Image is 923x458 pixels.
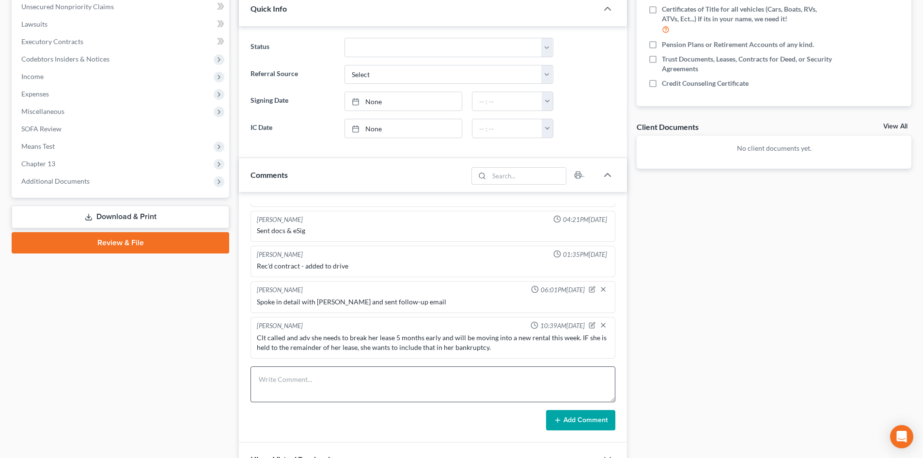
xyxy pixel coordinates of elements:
[662,54,834,74] span: Trust Documents, Leases, Contracts for Deed, or Security Agreements
[21,55,110,63] span: Codebtors Insiders & Notices
[257,215,303,224] div: [PERSON_NAME]
[21,177,90,185] span: Additional Documents
[14,16,229,33] a: Lawsuits
[257,285,303,295] div: [PERSON_NAME]
[546,410,615,430] button: Add Comment
[21,72,44,80] span: Income
[257,321,303,331] div: [PERSON_NAME]
[883,123,907,130] a: View All
[246,119,339,138] label: IC Date
[21,159,55,168] span: Chapter 13
[563,250,607,259] span: 01:35PM[DATE]
[21,142,55,150] span: Means Test
[12,205,229,228] a: Download & Print
[250,4,287,13] span: Quick Info
[246,38,339,57] label: Status
[662,40,814,49] span: Pension Plans or Retirement Accounts of any kind.
[21,37,83,46] span: Executory Contracts
[890,425,913,448] div: Open Intercom Messenger
[540,321,585,331] span: 10:39AM[DATE]
[472,119,542,138] input: -- : --
[21,90,49,98] span: Expenses
[257,250,303,259] div: [PERSON_NAME]
[257,261,609,271] div: Rec'd contract - added to drive
[257,333,609,352] div: Clt called and adv she needs to break her lease 5 months early and will be moving into a new rent...
[21,107,64,115] span: Miscellaneous
[21,20,47,28] span: Lawsuits
[345,92,462,111] a: None
[637,122,699,132] div: Client Documents
[21,125,62,133] span: SOFA Review
[21,2,114,11] span: Unsecured Nonpriority Claims
[246,65,339,84] label: Referral Source
[541,285,585,295] span: 06:01PM[DATE]
[257,297,609,307] div: Spoke in detail with [PERSON_NAME] and sent follow-up email
[257,226,609,236] div: Sent docs & eSig
[12,232,229,253] a: Review & File
[14,33,229,50] a: Executory Contracts
[662,79,749,88] span: Credit Counseling Certificate
[246,92,339,111] label: Signing Date
[250,170,288,179] span: Comments
[472,92,542,111] input: -- : --
[345,119,462,138] a: None
[489,168,566,184] input: Search...
[14,120,229,138] a: SOFA Review
[563,215,607,224] span: 04:21PM[DATE]
[662,4,834,24] span: Certificates of Title for all vehicles (Cars, Boats, RVs, ATVs, Ect...) If its in your name, we n...
[644,143,904,153] p: No client documents yet.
